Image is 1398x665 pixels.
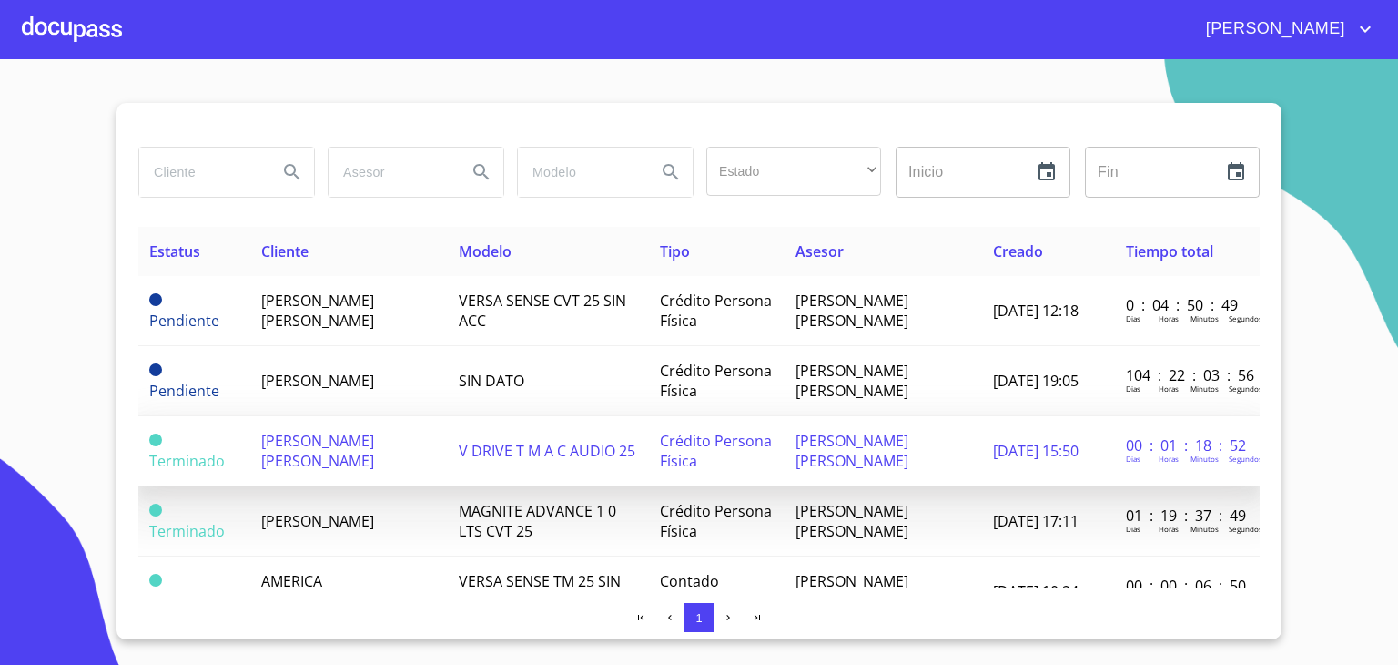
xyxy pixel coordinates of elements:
span: Contado Persona Física [660,571,758,611]
button: Search [460,150,503,194]
span: Crédito Persona Física [660,291,772,331]
span: Tiempo total [1126,241,1213,261]
span: Asesor [795,241,844,261]
span: Terminado [149,504,162,517]
p: Horas [1159,524,1179,534]
span: Crédito Persona Física [660,501,772,541]
span: [PERSON_NAME] [261,371,374,391]
p: Minutos [1190,384,1219,394]
span: [PERSON_NAME] [261,511,374,531]
span: [PERSON_NAME] [1192,15,1354,44]
input: search [518,148,642,197]
span: [PERSON_NAME] [PERSON_NAME] [795,361,908,401]
span: 1 [695,611,702,625]
span: [DATE] 17:11 [993,511,1079,531]
span: VERSA SENSE CVT 25 SIN ACC [459,291,626,331]
p: Segundos [1229,454,1262,464]
span: Terminado [149,521,225,541]
span: Pendiente [149,293,162,306]
p: Dias [1126,524,1140,534]
span: [DATE] 12:18 [993,301,1079,321]
span: V DRIVE T M A C AUDIO 25 [459,441,635,461]
div: ​ [706,147,881,196]
p: Minutos [1190,524,1219,534]
p: Minutos [1190,454,1219,464]
span: [DATE] 19:05 [993,371,1079,391]
span: Pendiente [149,311,219,331]
span: [PERSON_NAME] [PERSON_NAME] [795,291,908,331]
span: Cliente [261,241,309,261]
span: [DATE] 10:24 [993,581,1079,601]
span: AMERICA [PERSON_NAME] [261,571,374,611]
span: [PERSON_NAME] [PERSON_NAME] [795,431,908,471]
span: [PERSON_NAME] [PERSON_NAME] [795,501,908,541]
span: MAGNITE ADVANCE 1 0 LTS CVT 25 [459,501,616,541]
p: 01 : 19 : 37 : 49 [1126,506,1249,526]
p: Horas [1159,384,1179,394]
p: Dias [1126,454,1140,464]
button: 1 [684,603,714,632]
span: Terminado [149,574,162,587]
p: 104 : 22 : 03 : 56 [1126,365,1249,385]
span: [PERSON_NAME] [PERSON_NAME] [795,571,908,611]
p: Dias [1126,384,1140,394]
p: Segundos [1229,524,1262,534]
span: Crédito Persona Física [660,431,772,471]
span: Pendiente [149,363,162,376]
p: 00 : 01 : 18 : 52 [1126,435,1249,455]
span: SIN DATO [459,371,524,391]
span: [PERSON_NAME] [PERSON_NAME] [261,291,374,331]
p: Dias [1126,313,1140,323]
p: 00 : 00 : 06 : 50 [1126,576,1249,596]
span: Pendiente [149,381,219,401]
span: Terminado [149,434,162,446]
p: Horas [1159,313,1179,323]
input: search [139,148,263,197]
input: search [329,148,452,197]
p: Segundos [1229,384,1262,394]
span: Estatus [149,241,200,261]
p: 0 : 04 : 50 : 49 [1126,295,1249,315]
span: Terminado [149,451,225,471]
p: Minutos [1190,313,1219,323]
button: Search [270,150,314,194]
span: Crédito Persona Física [660,361,772,401]
span: [DATE] 15:50 [993,441,1079,461]
p: Horas [1159,454,1179,464]
p: Segundos [1229,313,1262,323]
span: [PERSON_NAME] [PERSON_NAME] [261,431,374,471]
span: Tipo [660,241,690,261]
span: Modelo [459,241,512,261]
span: Creado [993,241,1043,261]
span: VERSA SENSE TM 25 SIN ACC [459,571,621,611]
button: Search [649,150,693,194]
button: account of current user [1192,15,1376,44]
